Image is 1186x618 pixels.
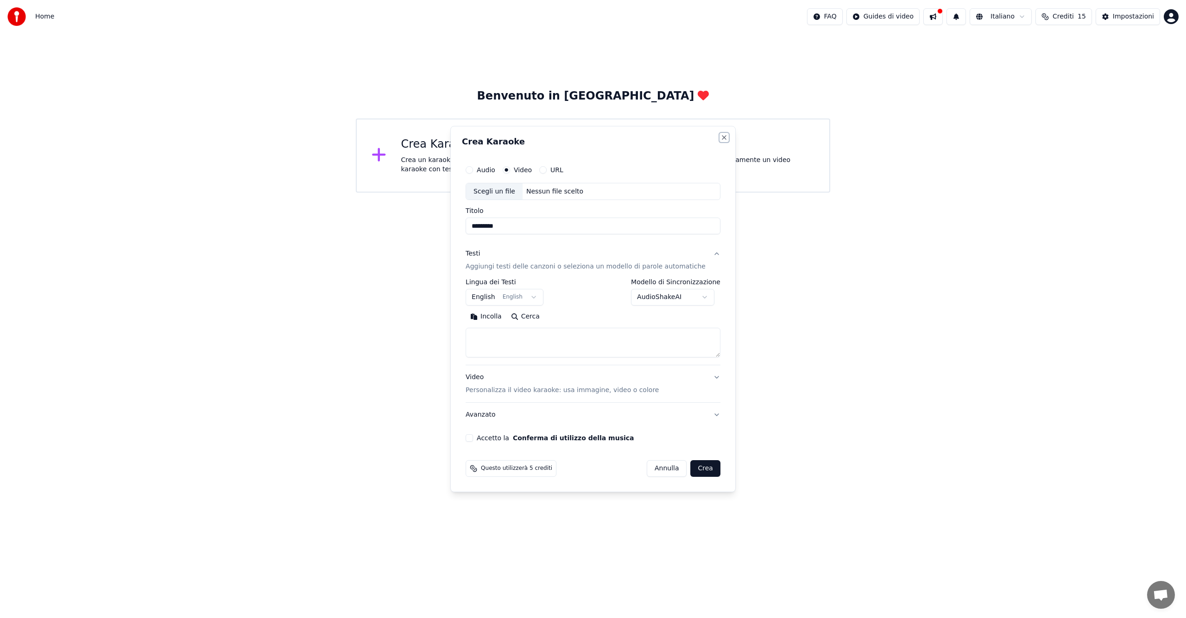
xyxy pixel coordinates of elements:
button: Incolla [466,310,506,325]
button: Annulla [647,460,687,477]
button: Avanzato [466,403,720,427]
p: Personalizza il video karaoke: usa immagine, video o colore [466,386,659,395]
div: Video [466,373,659,395]
button: TestiAggiungi testi delle canzoni o seleziona un modello di parole automatiche [466,242,720,279]
div: Scegli un file [466,183,523,200]
label: URL [550,167,563,173]
label: Video [514,167,532,173]
label: Accetto la [477,435,634,441]
span: Questo utilizzerà 5 crediti [481,465,552,472]
button: Crea [691,460,720,477]
div: Nessun file scelto [523,187,587,196]
label: Audio [477,167,495,173]
label: Modello di Sincronizzazione [631,279,720,286]
button: Accetto la [513,435,634,441]
label: Titolo [466,208,720,214]
button: Cerca [506,310,544,325]
button: VideoPersonalizza il video karaoke: usa immagine, video o colore [466,366,720,403]
h2: Crea Karaoke [462,137,724,146]
div: Testi [466,250,480,259]
div: TestiAggiungi testi delle canzoni o seleziona un modello di parole automatiche [466,279,720,365]
label: Lingua dei Testi [466,279,543,286]
p: Aggiungi testi delle canzoni o seleziona un modello di parole automatiche [466,262,706,272]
